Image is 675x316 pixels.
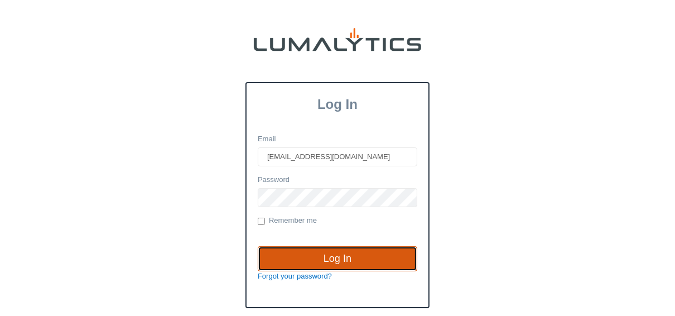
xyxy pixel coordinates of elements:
[258,272,332,280] a: Forgot your password?
[247,97,428,112] h3: Log In
[258,147,417,166] input: Email
[258,175,290,185] label: Password
[258,216,317,227] label: Remember me
[254,28,421,51] img: lumalytics-black-e9b537c871f77d9ce8d3a6940f85695cd68c596e3f819dc492052d1098752254.png
[258,134,276,145] label: Email
[258,218,265,225] input: Remember me
[258,246,417,272] input: Log In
